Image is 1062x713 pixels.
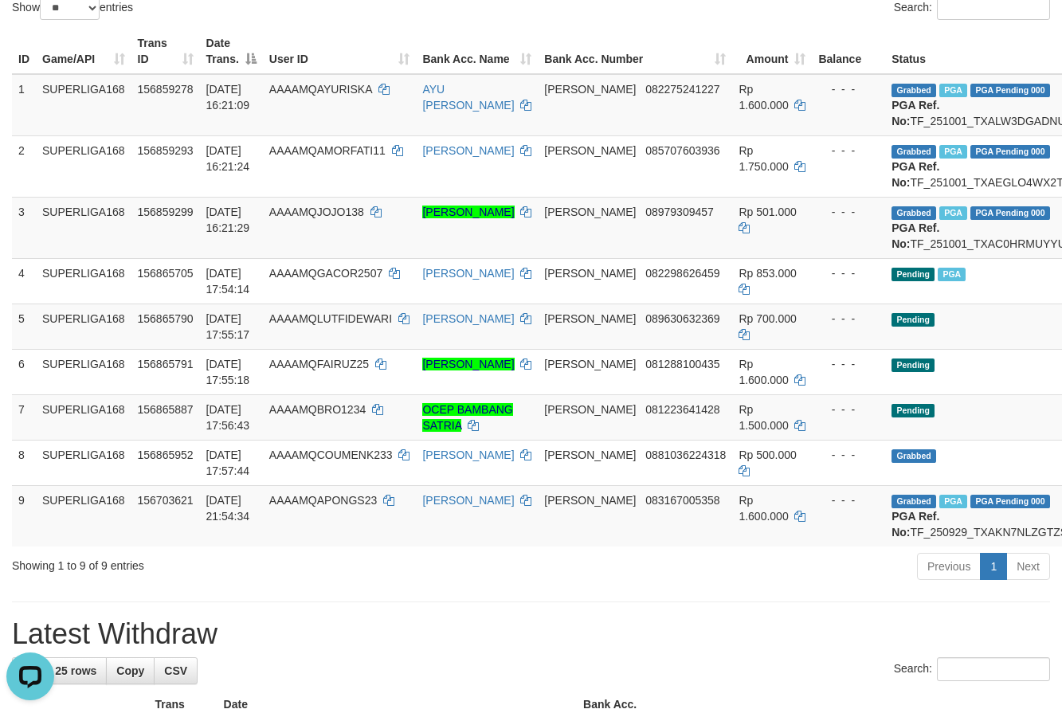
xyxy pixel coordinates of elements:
span: Rp 1.600.000 [739,83,788,112]
b: PGA Ref. No: [892,99,939,127]
input: Search: [937,657,1050,681]
a: [PERSON_NAME] [422,312,514,325]
span: AAAAMQCOUMENK233 [269,449,393,461]
span: AAAAMQJOJO138 [269,206,364,218]
span: Pending [892,268,935,281]
span: Rp 500.000 [739,449,796,461]
th: Game/API: activate to sort column ascending [36,29,131,74]
span: 156859293 [138,144,194,157]
th: Date Trans.: activate to sort column descending [200,29,263,74]
span: PGA Pending [970,495,1050,508]
span: [PERSON_NAME] [544,144,636,157]
span: [DATE] 17:57:44 [206,449,250,477]
a: 1 [980,553,1007,580]
span: PGA Pending [970,84,1050,97]
span: 156865705 [138,267,194,280]
span: 156859278 [138,83,194,96]
td: 7 [12,394,36,440]
span: Rp 853.000 [739,267,796,280]
span: AAAAMQFAIRUZ25 [269,358,369,370]
span: Grabbed [892,495,936,508]
div: Showing 1 to 9 of 9 entries [12,551,430,574]
div: - - - [818,265,879,281]
a: [PERSON_NAME] [422,206,514,218]
span: Copy 0881036224318 to clipboard [645,449,726,461]
a: OCEP BAMBANG SATRIA [422,403,512,432]
span: AAAAMQAPONGS23 [269,494,377,507]
span: 156865791 [138,358,194,370]
b: PGA Ref. No: [892,221,939,250]
span: PGA Pending [970,206,1050,220]
span: [PERSON_NAME] [544,206,636,218]
div: - - - [818,204,879,220]
td: SUPERLIGA168 [36,135,131,197]
td: SUPERLIGA168 [36,485,131,547]
td: SUPERLIGA168 [36,304,131,349]
th: ID [12,29,36,74]
div: - - - [818,311,879,327]
span: [PERSON_NAME] [544,358,636,370]
span: [PERSON_NAME] [544,312,636,325]
td: SUPERLIGA168 [36,349,131,394]
span: AAAAMQBRO1234 [269,403,366,416]
span: Copy 085707603936 to clipboard [645,144,719,157]
span: Copy 081288100435 to clipboard [645,358,719,370]
td: SUPERLIGA168 [36,440,131,485]
th: Bank Acc. Number: activate to sort column ascending [538,29,732,74]
a: [PERSON_NAME] [422,267,514,280]
th: User ID: activate to sort column ascending [263,29,417,74]
span: [DATE] 17:54:14 [206,267,250,296]
td: 3 [12,197,36,258]
span: [DATE] 17:55:17 [206,312,250,341]
th: Amount: activate to sort column ascending [732,29,812,74]
td: 1 [12,74,36,136]
span: [DATE] 21:54:34 [206,494,250,523]
td: 9 [12,485,36,547]
span: Marked by aafheankoy [939,206,967,220]
a: Next [1006,553,1050,580]
span: Pending [892,404,935,417]
span: Marked by aafheankoy [938,268,966,281]
div: - - - [818,492,879,508]
td: 6 [12,349,36,394]
span: 156865887 [138,403,194,416]
a: [PERSON_NAME] [422,144,514,157]
td: 4 [12,258,36,304]
span: Grabbed [892,206,936,220]
td: SUPERLIGA168 [36,197,131,258]
div: - - - [818,81,879,97]
label: Search: [894,657,1050,681]
a: Copy [106,657,155,684]
th: Balance [812,29,885,74]
span: Rp 1.600.000 [739,494,788,523]
span: [PERSON_NAME] [544,267,636,280]
span: [PERSON_NAME] [544,403,636,416]
td: SUPERLIGA168 [36,74,131,136]
span: [DATE] 16:21:29 [206,206,250,234]
span: Rp 501.000 [739,206,796,218]
div: - - - [818,447,879,463]
span: Rp 1.600.000 [739,358,788,386]
span: Copy 082298626459 to clipboard [645,267,719,280]
span: Rp 1.500.000 [739,403,788,432]
span: Copy [116,664,144,677]
span: Marked by aafheankoy [939,84,967,97]
a: AYU [PERSON_NAME] [422,83,514,112]
span: [DATE] 16:21:24 [206,144,250,173]
span: CSV [164,664,187,677]
span: [PERSON_NAME] [544,83,636,96]
span: PGA Pending [970,145,1050,159]
th: Trans ID: activate to sort column ascending [131,29,200,74]
span: Marked by aafchhiseyha [939,495,967,508]
span: Copy 082275241227 to clipboard [645,83,719,96]
span: 156859299 [138,206,194,218]
div: - - - [818,402,879,417]
a: [PERSON_NAME] [422,358,514,370]
div: - - - [818,143,879,159]
span: AAAAMQLUTFIDEWARI [269,312,392,325]
span: Grabbed [892,84,936,97]
span: 156703621 [138,494,194,507]
span: Pending [892,358,935,372]
span: Copy 081223641428 to clipboard [645,403,719,416]
span: [DATE] 17:55:18 [206,358,250,386]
